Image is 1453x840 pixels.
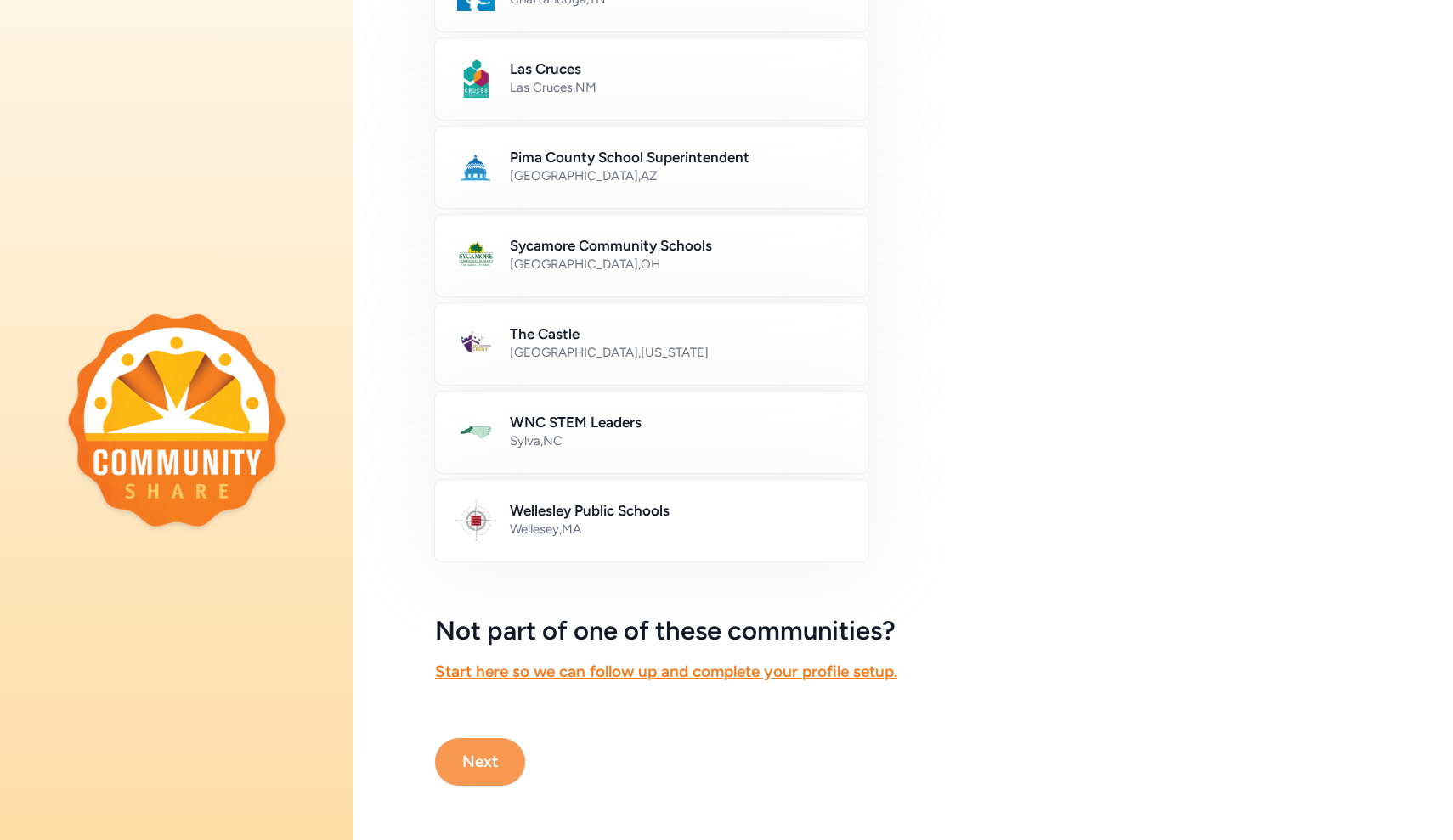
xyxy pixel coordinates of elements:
a: Start here so we can follow up and complete your profile setup. [435,662,897,681]
h2: Pima County School Superintendent [510,147,848,167]
h2: The Castle [510,324,848,344]
img: logo [68,313,286,526]
div: [GEOGRAPHIC_DATA] , OH [510,256,848,273]
img: Logo [455,59,496,99]
img: Logo [455,500,496,541]
img: Logo [455,147,496,188]
img: Logo [455,324,496,364]
h2: Sycamore Community Schools [510,235,848,256]
button: Next [435,738,525,786]
img: Logo [455,235,496,276]
h2: Wellesley Public Schools [510,500,848,521]
h2: Las Cruces [510,59,848,79]
div: Sylva , NC [510,432,848,449]
div: Las Cruces , NM [510,79,848,96]
img: Logo [455,412,496,453]
div: [GEOGRAPHIC_DATA] , AZ [510,167,848,184]
div: Wellesey , MA [510,521,848,538]
div: [GEOGRAPHIC_DATA] , [US_STATE] [510,344,848,361]
h5: Not part of one of these communities? [435,616,1371,646]
h2: WNC STEM Leaders [510,412,848,432]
